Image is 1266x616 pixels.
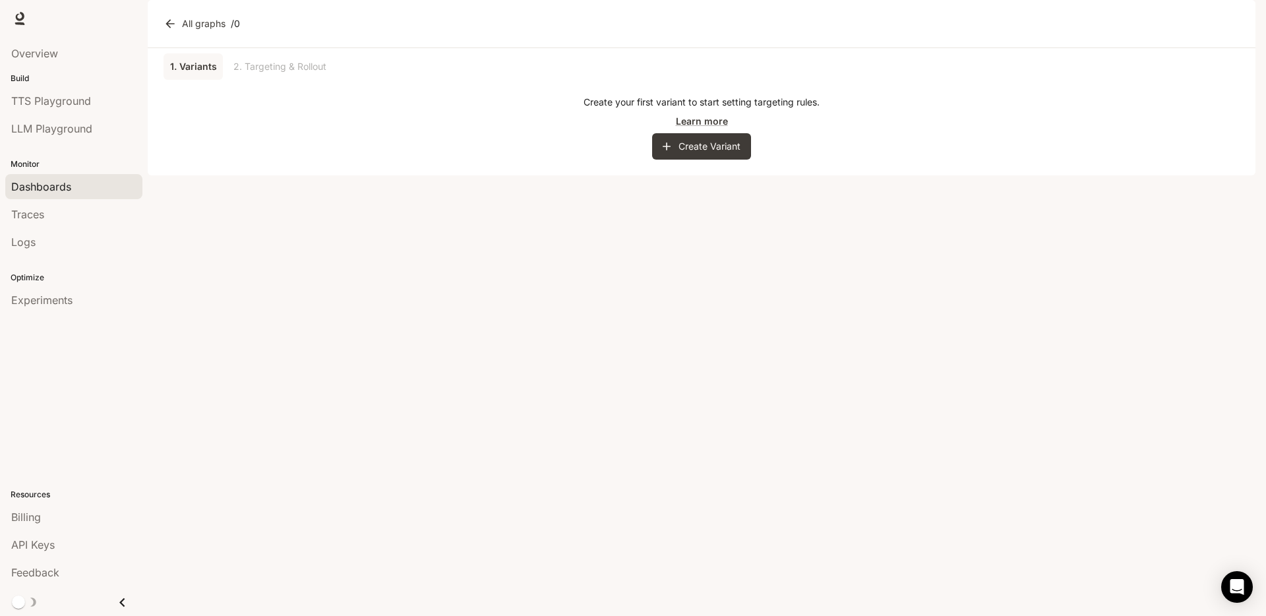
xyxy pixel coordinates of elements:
[231,17,240,30] p: / 0
[676,114,728,128] a: Learn more
[1221,571,1253,603] div: Open Intercom Messenger
[164,53,223,80] a: 1. Variants
[161,11,231,37] a: All graphs
[164,53,1240,80] div: lab API tabs example
[652,133,751,160] button: Create Variant
[584,96,820,109] p: Create your first variant to start setting targeting rules.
